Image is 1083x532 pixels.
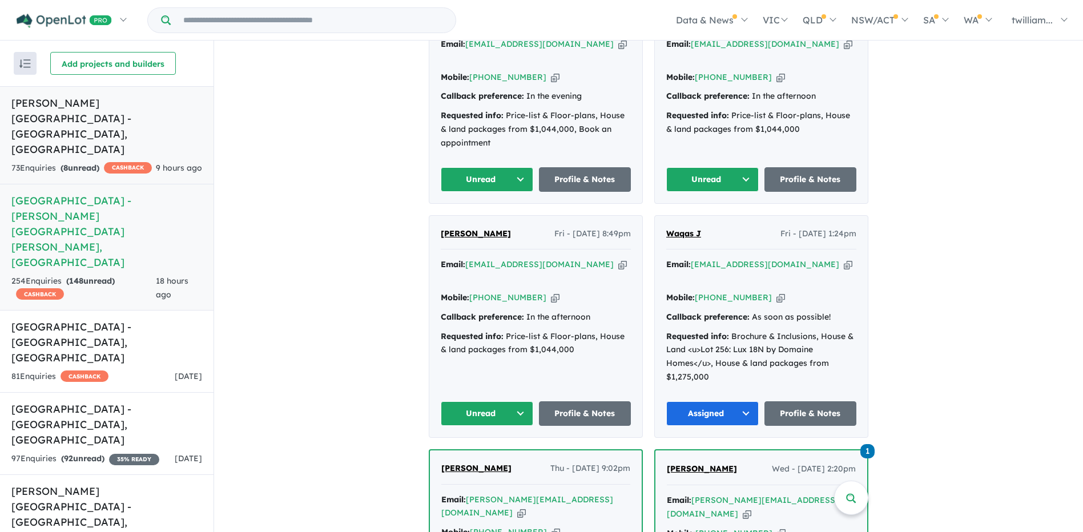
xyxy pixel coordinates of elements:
[691,259,839,269] a: [EMAIL_ADDRESS][DOMAIN_NAME]
[19,59,31,68] img: sort.svg
[441,90,631,103] div: In the evening
[465,259,614,269] a: [EMAIL_ADDRESS][DOMAIN_NAME]
[666,227,701,241] a: Waqas J
[11,193,202,270] h5: [GEOGRAPHIC_DATA] - [PERSON_NAME][GEOGRAPHIC_DATA][PERSON_NAME] , [GEOGRAPHIC_DATA]
[11,370,108,384] div: 81 Enquir ies
[666,90,856,103] div: In the afternoon
[618,38,627,50] button: Copy
[156,163,202,173] span: 9 hours ago
[554,227,631,241] span: Fri - [DATE] 8:49pm
[695,72,772,82] a: [PHONE_NUMBER]
[17,14,112,28] img: Openlot PRO Logo White
[844,38,852,50] button: Copy
[743,508,751,520] button: Copy
[666,72,695,82] strong: Mobile:
[667,462,737,476] a: [PERSON_NAME]
[61,453,104,464] strong: ( unread)
[441,259,465,269] strong: Email:
[667,464,737,474] span: [PERSON_NAME]
[173,8,453,33] input: Try estate name, suburb, builder or developer
[441,109,631,150] div: Price-list & Floor-plans, House & land packages from $1,044,000, Book an appointment
[469,72,546,82] a: [PHONE_NUMBER]
[11,401,202,448] h5: [GEOGRAPHIC_DATA] - [GEOGRAPHIC_DATA] , [GEOGRAPHIC_DATA]
[441,494,466,505] strong: Email:
[441,72,469,82] strong: Mobile:
[539,167,631,192] a: Profile & Notes
[441,292,469,303] strong: Mobile:
[772,462,856,476] span: Wed - [DATE] 2:20pm
[175,453,202,464] span: [DATE]
[109,454,159,465] span: 35 % READY
[441,311,631,324] div: In the afternoon
[666,292,695,303] strong: Mobile:
[175,371,202,381] span: [DATE]
[64,453,73,464] span: 92
[441,330,631,357] div: Price-list & Floor-plans, House & land packages from $1,044,000
[441,462,512,475] a: [PERSON_NAME]
[469,292,546,303] a: [PHONE_NUMBER]
[1012,14,1053,26] span: twilliam...
[618,259,627,271] button: Copy
[69,276,83,286] span: 148
[465,39,614,49] a: [EMAIL_ADDRESS][DOMAIN_NAME]
[11,452,159,466] div: 97 Enquir ies
[16,288,64,300] span: CASHBACK
[666,109,856,136] div: Price-list & Floor-plans, House & land packages from $1,044,000
[11,319,202,365] h5: [GEOGRAPHIC_DATA] - [GEOGRAPHIC_DATA] , [GEOGRAPHIC_DATA]
[11,275,156,302] div: 254 Enquir ies
[441,494,613,518] a: [PERSON_NAME][EMAIL_ADDRESS][DOMAIN_NAME]
[63,163,68,173] span: 8
[441,312,524,322] strong: Callback preference:
[551,71,559,83] button: Copy
[517,507,526,519] button: Copy
[551,292,559,304] button: Copy
[11,162,152,175] div: 73 Enquir ies
[666,259,691,269] strong: Email:
[61,163,99,173] strong: ( unread)
[441,227,511,241] a: [PERSON_NAME]
[441,228,511,239] span: [PERSON_NAME]
[666,39,691,49] strong: Email:
[780,227,856,241] span: Fri - [DATE] 1:24pm
[860,443,875,458] a: 1
[691,39,839,49] a: [EMAIL_ADDRESS][DOMAIN_NAME]
[441,401,533,426] button: Unread
[104,162,152,174] span: CASHBACK
[666,331,729,341] strong: Requested info:
[776,292,785,304] button: Copy
[695,292,772,303] a: [PHONE_NUMBER]
[156,276,188,300] span: 18 hours ago
[441,110,504,120] strong: Requested info:
[11,95,202,157] h5: [PERSON_NAME][GEOGRAPHIC_DATA] - [GEOGRAPHIC_DATA] , [GEOGRAPHIC_DATA]
[539,401,631,426] a: Profile & Notes
[844,259,852,271] button: Copy
[66,276,115,286] strong: ( unread)
[666,167,759,192] button: Unread
[667,495,691,505] strong: Email:
[666,401,759,426] button: Assigned
[61,370,108,382] span: CASHBACK
[550,462,630,475] span: Thu - [DATE] 9:02pm
[860,444,875,458] span: 1
[441,39,465,49] strong: Email:
[441,167,533,192] button: Unread
[764,401,857,426] a: Profile & Notes
[441,331,504,341] strong: Requested info:
[441,91,524,101] strong: Callback preference:
[441,463,512,473] span: [PERSON_NAME]
[764,167,857,192] a: Profile & Notes
[666,110,729,120] strong: Requested info:
[50,52,176,75] button: Add projects and builders
[667,495,839,519] a: [PERSON_NAME][EMAIL_ADDRESS][DOMAIN_NAME]
[776,71,785,83] button: Copy
[666,312,750,322] strong: Callback preference:
[666,91,750,101] strong: Callback preference:
[666,228,701,239] span: Waqas J
[666,330,856,384] div: Brochure & Inclusions, House & Land <u>Lot 256: Lux 18N by Domaine Homes</u>, House & land packag...
[666,311,856,324] div: As soon as possible!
